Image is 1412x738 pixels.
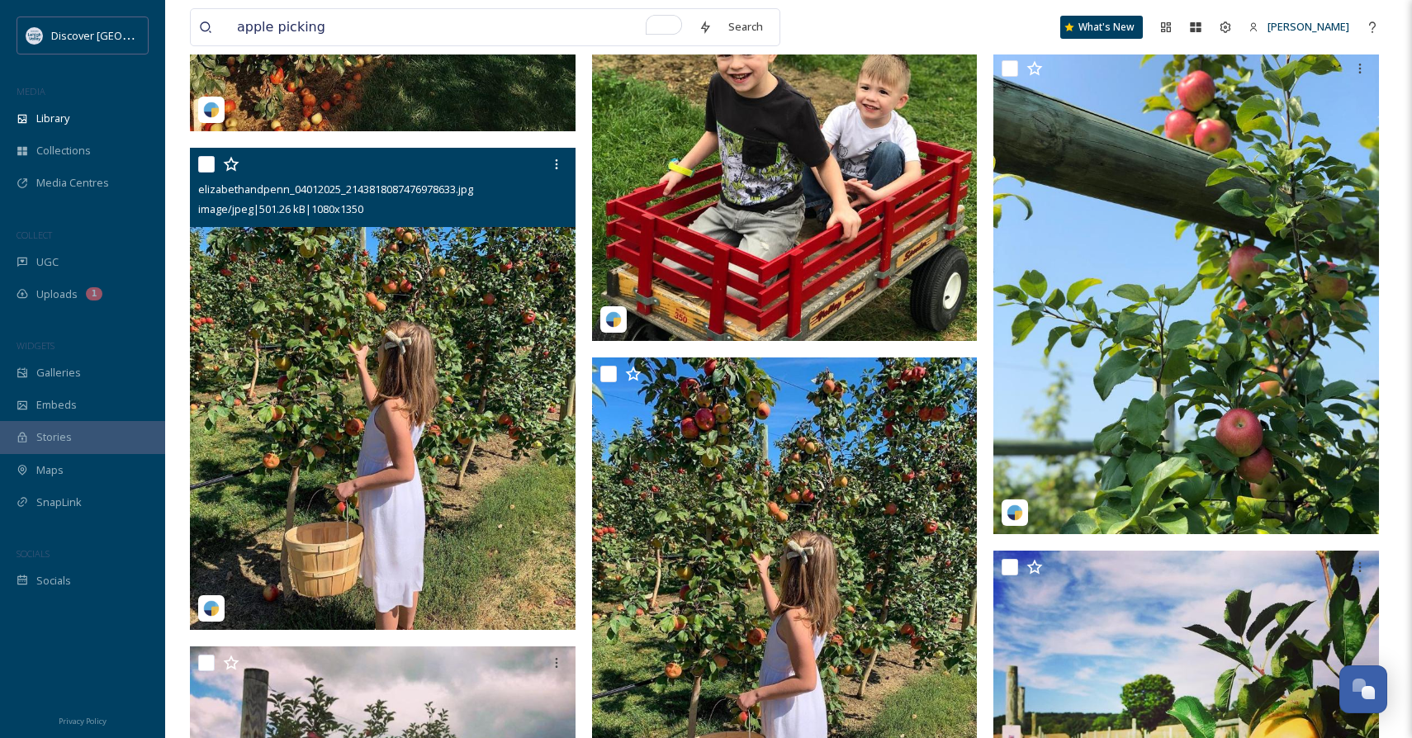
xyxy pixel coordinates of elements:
span: elizabethandpenn_04012025_2143818087476978633.jpg [198,182,473,196]
a: What's New [1060,16,1143,39]
img: jessica_marie_bradley_04012025_1854534117611167887_13205155.jpg [993,52,1379,534]
span: Maps [36,462,64,478]
img: elizabethandpenn_04012025_2143818087476978633.jpg [190,148,576,630]
span: Discover [GEOGRAPHIC_DATA] [51,27,201,43]
img: snapsea-logo.png [1007,504,1023,521]
span: image/jpeg | 501.26 kB | 1080 x 1350 [198,201,363,216]
span: SOCIALS [17,547,50,560]
img: snapsea-logo.png [605,311,622,328]
span: UGC [36,254,59,270]
input: To enrich screen reader interactions, please activate Accessibility in Grammarly extension settings [229,9,690,45]
span: COLLECT [17,229,52,241]
span: Collections [36,143,91,158]
span: Library [36,111,69,126]
button: Open Chat [1339,665,1387,713]
a: [PERSON_NAME] [1240,11,1358,43]
img: snapsea-logo.png [203,102,220,118]
span: Privacy Policy [59,716,107,726]
a: Privacy Policy [59,710,107,730]
span: WIDGETS [17,339,54,352]
div: Search [720,11,771,43]
img: DLV-Blue-Stacked%20%281%29.png [26,27,43,44]
span: Embeds [36,397,77,413]
span: MEDIA [17,85,45,97]
span: [PERSON_NAME] [1267,19,1349,34]
span: Uploads [36,286,78,302]
img: snapsea-logo.png [203,600,220,617]
span: Galleries [36,365,81,381]
span: Media Centres [36,175,109,191]
span: SnapLink [36,494,82,510]
div: 1 [86,287,102,300]
span: Stories [36,429,72,445]
span: Socials [36,573,71,589]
